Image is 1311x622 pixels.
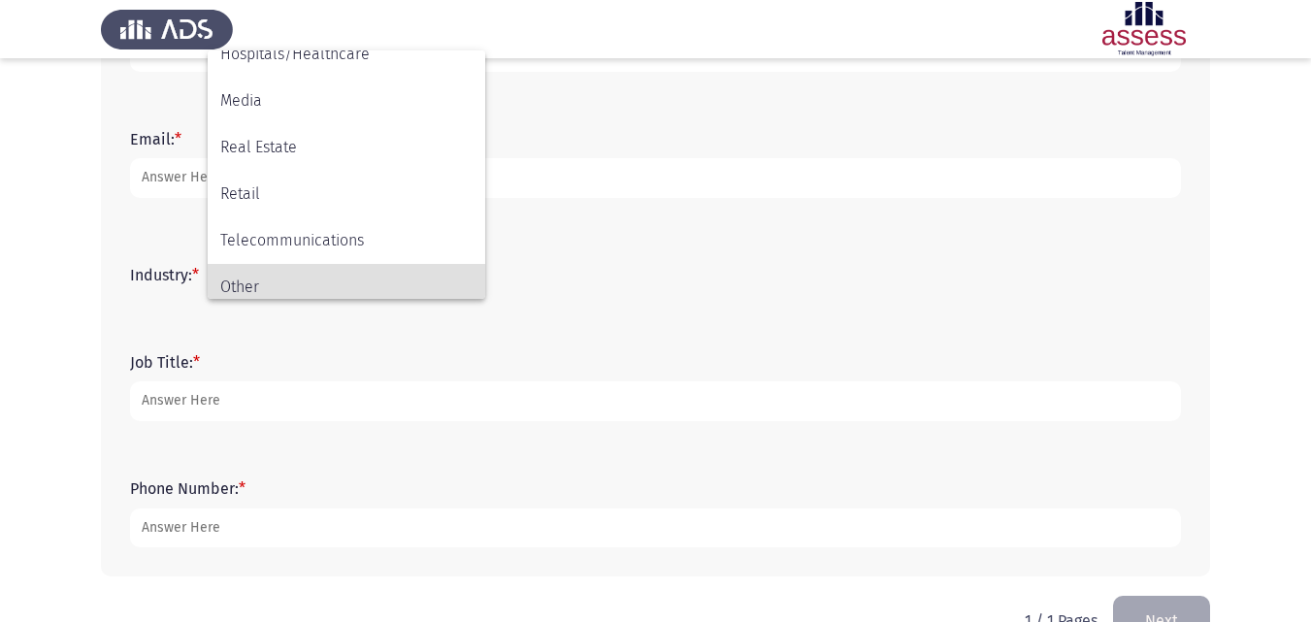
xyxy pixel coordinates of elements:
span: Hospitals/Healthcare [220,31,473,78]
span: Retail [220,171,473,217]
span: Other [220,264,473,311]
span: Telecommunications [220,217,473,264]
span: Media [220,78,473,124]
span: Real Estate [220,124,473,171]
